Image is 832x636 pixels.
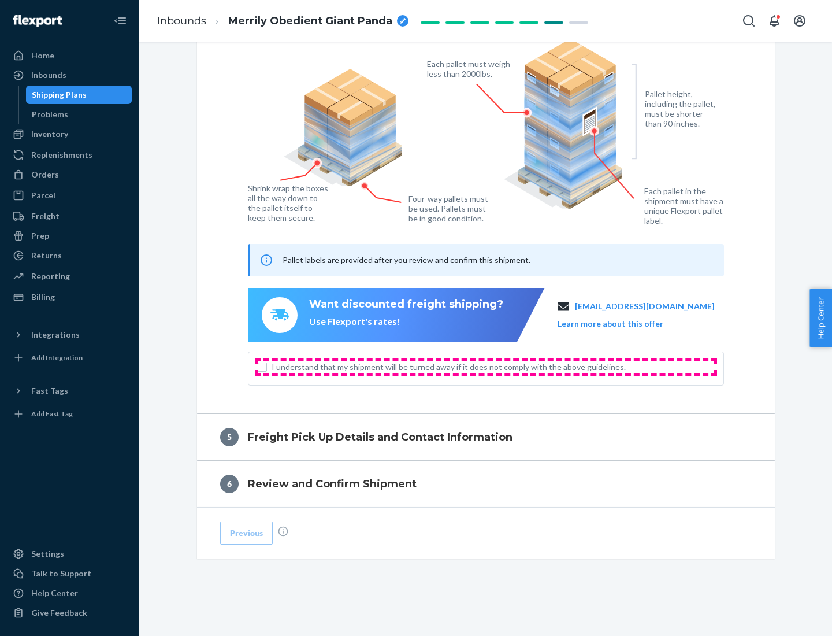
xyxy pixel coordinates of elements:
button: 5Freight Pick Up Details and Contact Information [197,414,775,460]
div: Integrations [31,329,80,341]
div: Prep [31,230,49,242]
a: Inventory [7,125,132,143]
div: Returns [31,250,62,261]
div: Inbounds [31,69,66,81]
button: Help Center [809,289,832,347]
button: Integrations [7,326,132,344]
figcaption: Each pallet in the shipment must have a unique Flexport pallet label. [644,186,731,225]
div: Inventory [31,128,68,140]
a: Add Integration [7,349,132,367]
div: Home [31,50,54,61]
div: Parcel [31,190,55,201]
a: Orders [7,165,132,184]
a: Reporting [7,267,132,286]
a: Shipping Plans [26,86,132,104]
a: Billing [7,288,132,306]
a: Problems [26,105,132,124]
div: 6 [220,475,239,493]
div: Billing [31,291,55,303]
div: Give Feedback [31,607,87,619]
button: Learn more about this offer [558,318,663,330]
div: Settings [31,548,64,560]
a: Inbounds [7,66,132,84]
div: Talk to Support [31,568,91,579]
a: Freight [7,207,132,225]
span: Merrily Obedient Giant Panda [228,14,392,29]
a: [EMAIL_ADDRESS][DOMAIN_NAME] [575,301,715,312]
h4: Freight Pick Up Details and Contact Information [248,430,512,445]
a: Replenishments [7,146,132,164]
button: Give Feedback [7,604,132,622]
div: Help Center [31,587,78,599]
div: Orders [31,169,59,180]
h4: Review and Confirm Shipment [248,476,417,491]
button: 6Review and Confirm Shipment [197,461,775,507]
ol: breadcrumbs [148,4,418,38]
div: Freight [31,210,60,222]
a: Inbounds [157,14,206,27]
a: Parcel [7,186,132,205]
a: Add Fast Tag [7,405,132,423]
div: Fast Tags [31,385,68,397]
button: Fast Tags [7,382,132,400]
a: Talk to Support [7,564,132,583]
button: Close Navigation [109,9,132,32]
a: Help Center [7,584,132,602]
input: I understand that my shipment will be turned away if it does not comply with the above guidelines. [258,363,267,372]
div: Add Integration [31,353,83,363]
div: Add Fast Tag [31,409,73,419]
span: Pallet labels are provided after you review and confirm this shipment. [283,255,530,265]
figcaption: Each pallet must weigh less than 2000lbs. [427,59,513,79]
div: Want discounted freight shipping? [309,297,503,312]
div: Use Flexport's rates! [309,315,503,328]
a: Prep [7,227,132,245]
a: Settings [7,545,132,563]
img: Flexport logo [13,15,62,27]
button: Open Search Box [737,9,760,32]
figcaption: Pallet height, including the pallet, must be shorter than 90 inches. [645,89,720,128]
a: Returns [7,246,132,265]
div: Replenishments [31,149,92,161]
div: Problems [32,109,68,120]
figcaption: Four-way pallets must be used. Pallets must be in good condition. [408,194,489,223]
a: Home [7,46,132,65]
button: Open notifications [763,9,786,32]
div: 5 [220,428,239,446]
span: I understand that my shipment will be turned away if it does not comply with the above guidelines. [272,361,714,373]
div: Shipping Plans [32,89,87,101]
div: Reporting [31,271,70,282]
button: Previous [220,522,273,545]
button: Open account menu [788,9,811,32]
figcaption: Shrink wrap the boxes all the way down to the pallet itself to keep them secure. [248,183,330,223]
